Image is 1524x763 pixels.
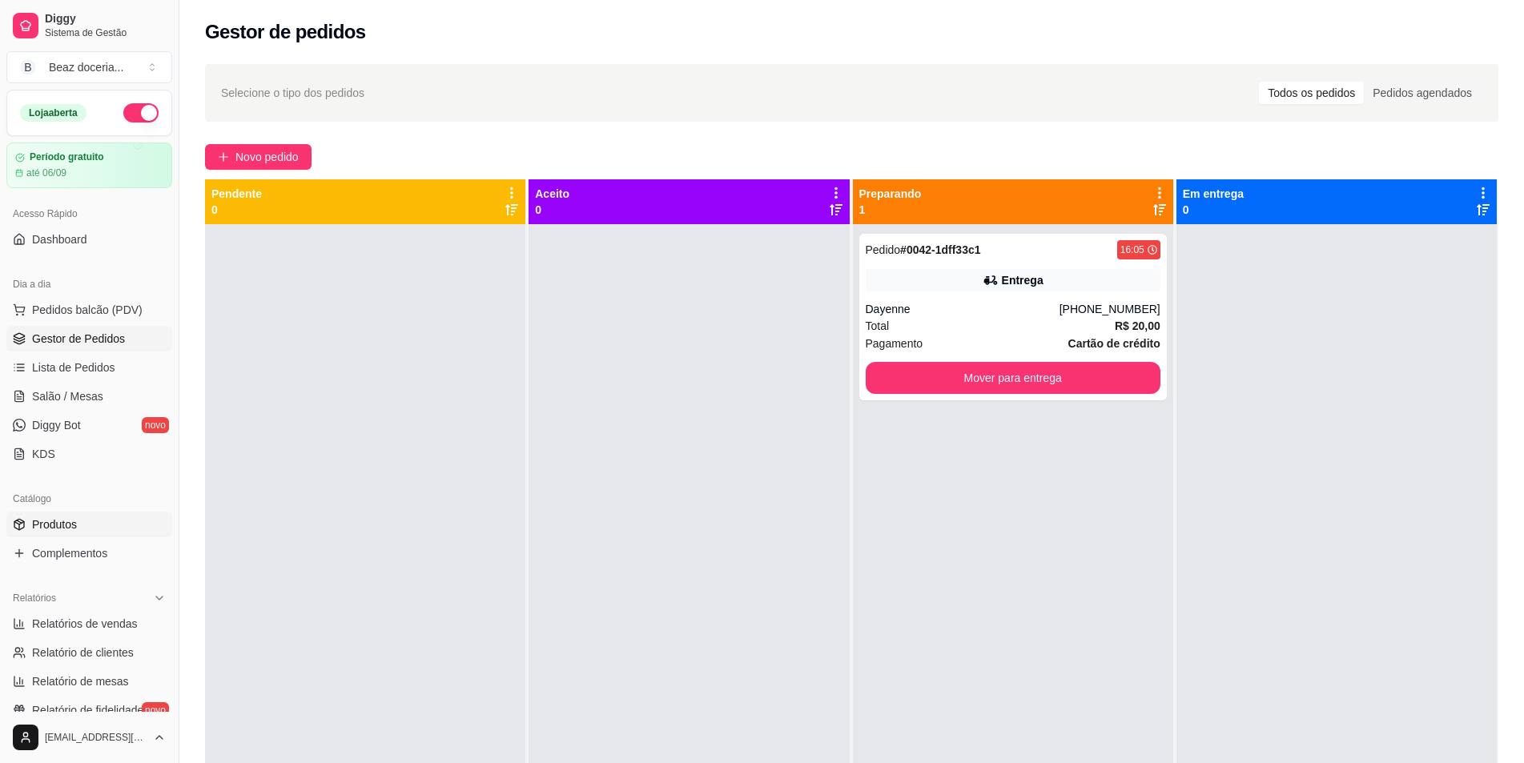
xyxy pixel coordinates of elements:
[6,143,172,188] a: Período gratuitoaté 06/09
[32,673,129,689] span: Relatório de mesas
[6,201,172,227] div: Acesso Rápido
[32,388,103,404] span: Salão / Mesas
[859,186,922,202] p: Preparando
[866,243,901,256] span: Pedido
[26,167,66,179] article: até 06/09
[221,84,364,102] span: Selecione o tipo dos pedidos
[32,516,77,532] span: Produtos
[6,412,172,438] a: Diggy Botnovo
[45,731,147,744] span: [EMAIL_ADDRESS][DOMAIN_NAME]
[6,384,172,409] a: Salão / Mesas
[6,441,172,467] a: KDS
[6,640,172,665] a: Relatório de clientes
[32,702,143,718] span: Relatório de fidelidade
[6,297,172,323] button: Pedidos balcão (PDV)
[32,331,125,347] span: Gestor de Pedidos
[1060,301,1160,317] div: [PHONE_NUMBER]
[6,271,172,297] div: Dia a dia
[6,355,172,380] a: Lista de Pedidos
[205,19,366,45] h2: Gestor de pedidos
[1259,82,1364,104] div: Todos os pedidos
[6,669,172,694] a: Relatório de mesas
[1183,186,1244,202] p: Em entrega
[535,186,569,202] p: Aceito
[859,202,922,218] p: 1
[6,512,172,537] a: Produtos
[6,51,172,83] button: Select a team
[6,697,172,723] a: Relatório de fidelidadenovo
[20,59,36,75] span: B
[32,417,81,433] span: Diggy Bot
[32,545,107,561] span: Complementos
[866,362,1160,394] button: Mover para entrega
[32,446,55,462] span: KDS
[20,104,86,122] div: Loja aberta
[218,151,229,163] span: plus
[32,302,143,318] span: Pedidos balcão (PDV)
[45,26,166,39] span: Sistema de Gestão
[866,335,923,352] span: Pagamento
[866,301,1060,317] div: Dayenne
[205,144,312,170] button: Novo pedido
[1115,319,1160,332] strong: R$ 20,00
[30,151,104,163] article: Período gratuito
[866,317,890,335] span: Total
[32,616,138,632] span: Relatórios de vendas
[32,645,134,661] span: Relatório de clientes
[49,59,123,75] div: Beaz doceria ...
[6,486,172,512] div: Catálogo
[45,12,166,26] span: Diggy
[211,202,262,218] p: 0
[32,359,115,375] span: Lista de Pedidos
[6,326,172,351] a: Gestor de Pedidos
[6,611,172,637] a: Relatórios de vendas
[6,227,172,252] a: Dashboard
[6,540,172,566] a: Complementos
[535,202,569,218] p: 0
[1364,82,1481,104] div: Pedidos agendados
[123,103,159,122] button: Alterar Status
[6,718,172,757] button: [EMAIL_ADDRESS][DOMAIN_NAME]
[1068,337,1160,350] strong: Cartão de crédito
[1183,202,1244,218] p: 0
[1002,272,1043,288] div: Entrega
[32,231,87,247] span: Dashboard
[13,592,56,604] span: Relatórios
[900,243,980,256] strong: # 0042-1dff33c1
[211,186,262,202] p: Pendente
[6,6,172,45] a: DiggySistema de Gestão
[1120,243,1144,256] div: 16:05
[235,148,299,166] span: Novo pedido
